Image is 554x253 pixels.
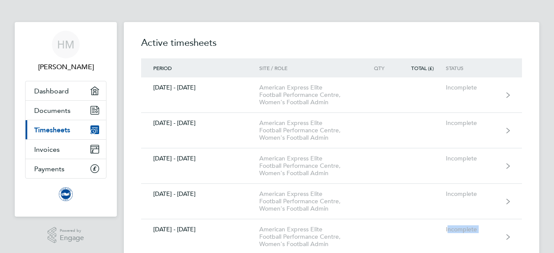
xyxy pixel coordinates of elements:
div: American Express Elite Football Performance Centre, Women's Football Admin [259,226,358,248]
div: [DATE] - [DATE] [141,84,259,91]
nav: Main navigation [15,22,117,217]
span: Engage [60,234,84,242]
h2: Active timesheets [141,36,522,58]
a: HM[PERSON_NAME] [25,31,106,72]
div: Site / Role [259,65,358,71]
div: [DATE] - [DATE] [141,190,259,198]
div: American Express Elite Football Performance Centre, Women's Football Admin [259,155,358,177]
div: Status [446,65,499,71]
div: Incomplete [446,226,499,233]
div: Total (£) [396,65,446,71]
span: Payments [34,165,64,173]
span: Invoices [34,145,60,154]
div: [DATE] - [DATE] [141,119,259,127]
div: Incomplete [446,119,499,127]
a: Powered byEngage [48,227,84,243]
div: American Express Elite Football Performance Centre, Women's Football Admin [259,190,358,212]
a: Dashboard [26,81,106,100]
img: brightonandhovealbion-logo-retina.png [59,187,73,201]
a: Documents [26,101,106,120]
div: [DATE] - [DATE] [141,155,259,162]
div: [DATE] - [DATE] [141,226,259,233]
a: Payments [26,159,106,178]
div: American Express Elite Football Performance Centre, Women's Football Admin [259,119,358,141]
div: Qty [358,65,396,71]
a: [DATE] - [DATE]American Express Elite Football Performance Centre, Women's Football AdminIncomplete [141,77,522,113]
a: [DATE] - [DATE]American Express Elite Football Performance Centre, Women's Football AdminIncomplete [141,184,522,219]
span: Timesheets [34,126,70,134]
a: [DATE] - [DATE]American Express Elite Football Performance Centre, Women's Football AdminIncomplete [141,148,522,184]
div: American Express Elite Football Performance Centre, Women's Football Admin [259,84,358,106]
span: HM [57,39,74,50]
span: Powered by [60,227,84,234]
span: Documents [34,106,71,115]
a: [DATE] - [DATE]American Express Elite Football Performance Centre, Women's Football AdminIncomplete [141,113,522,148]
a: Invoices [26,140,106,159]
span: Period [153,64,172,71]
span: Hazel Morris [25,62,106,72]
div: Incomplete [446,84,499,91]
a: Go to home page [25,187,106,201]
span: Dashboard [34,87,69,95]
div: Incomplete [446,190,499,198]
a: Timesheets [26,120,106,139]
div: Incomplete [446,155,499,162]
